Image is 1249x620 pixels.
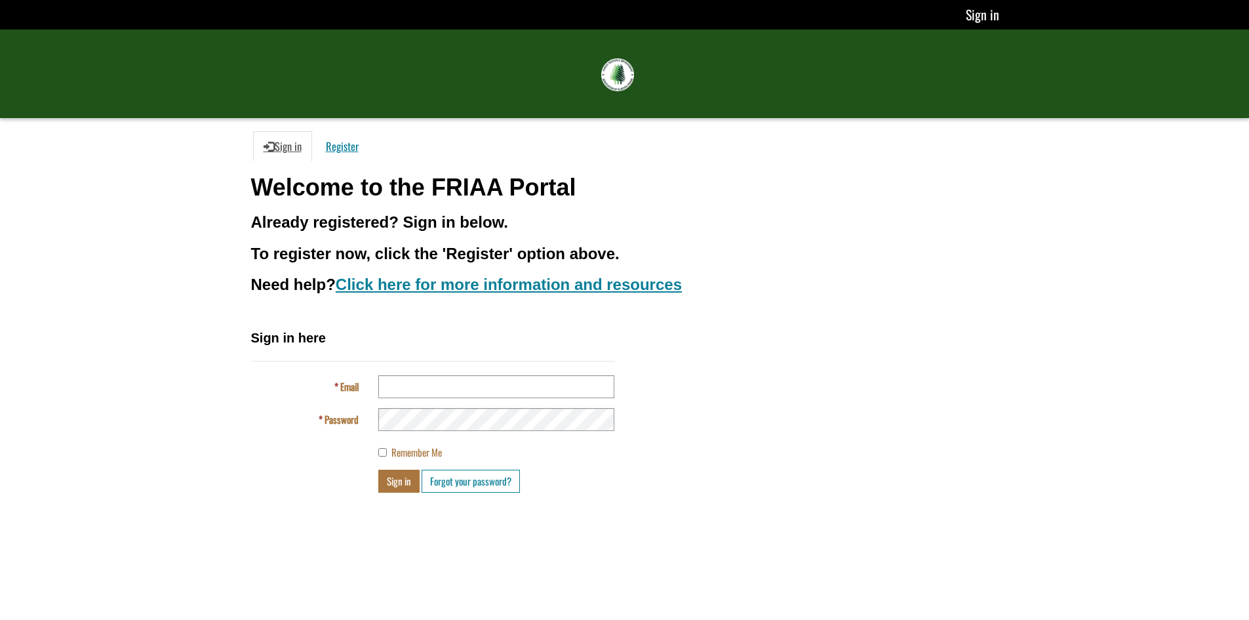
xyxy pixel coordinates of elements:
a: Click here for more information and resources [336,276,682,293]
span: Remember Me [391,445,442,459]
a: Register [315,131,369,161]
button: Sign in [378,470,420,493]
a: Sign in [253,131,312,161]
a: Forgot your password? [422,470,520,493]
span: Email [340,379,359,394]
h3: Need help? [251,276,999,293]
a: Sign in [966,5,999,24]
img: FRIAA Submissions Portal [601,58,634,91]
h1: Welcome to the FRIAA Portal [251,175,999,201]
span: Password [325,412,359,426]
h3: To register now, click the 'Register' option above. [251,245,999,262]
span: Sign in here [251,331,326,345]
input: Remember Me [378,448,387,457]
h3: Already registered? Sign in below. [251,214,999,231]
